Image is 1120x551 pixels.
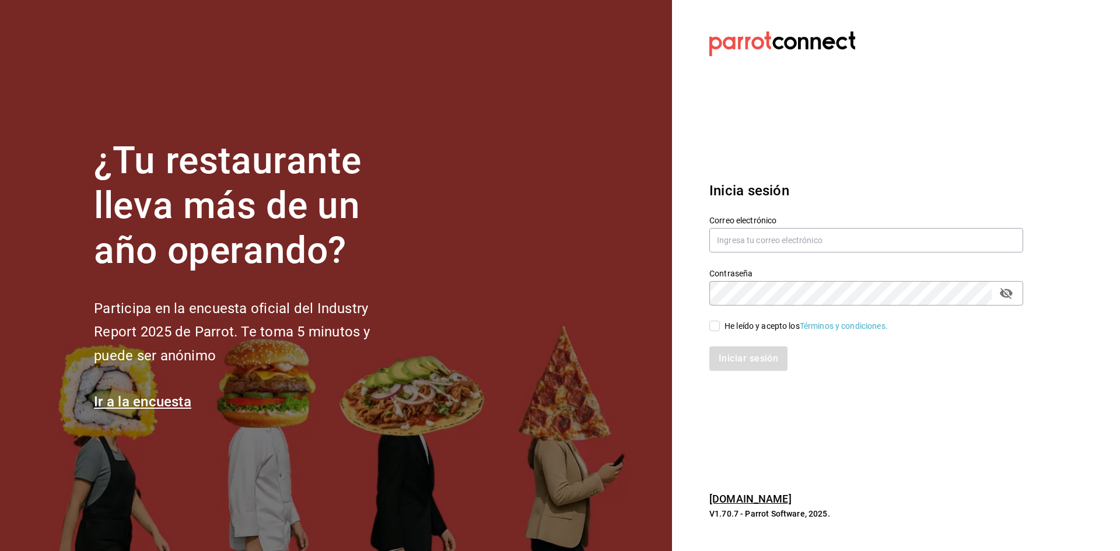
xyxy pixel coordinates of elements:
[709,269,1023,278] label: Contraseña
[996,283,1016,303] button: passwordField
[709,180,1023,201] h3: Inicia sesión
[724,320,888,332] div: He leído y acepto los
[94,394,191,410] a: Ir a la encuesta
[94,297,409,368] h2: Participa en la encuesta oficial del Industry Report 2025 de Parrot. Te toma 5 minutos y puede se...
[709,508,1023,520] p: V1.70.7 - Parrot Software, 2025.
[800,321,888,331] a: Términos y condiciones.
[709,216,1023,224] label: Correo electrónico
[709,493,792,505] a: [DOMAIN_NAME]
[94,139,409,273] h1: ¿Tu restaurante lleva más de un año operando?
[709,228,1023,252] input: Ingresa tu correo electrónico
